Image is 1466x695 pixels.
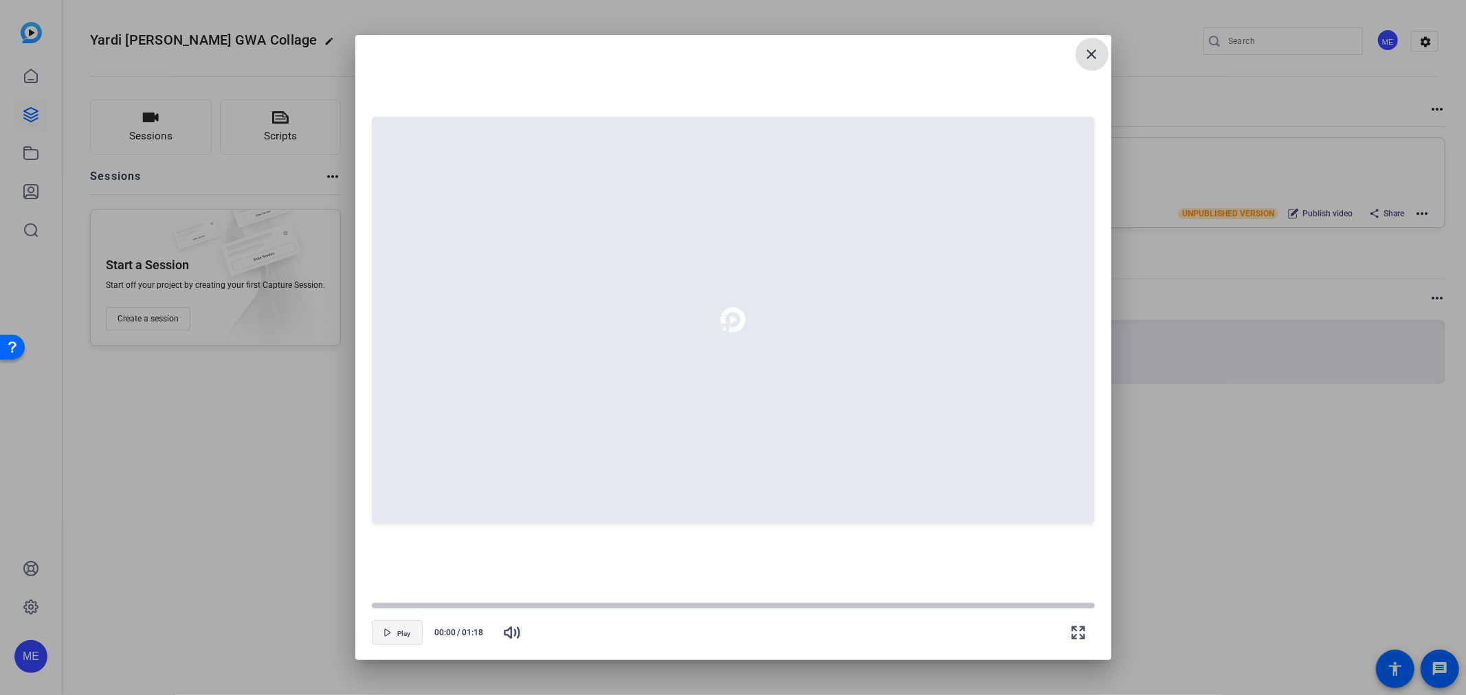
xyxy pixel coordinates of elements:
[462,626,490,639] span: 01:18
[397,630,410,638] span: Play
[1062,616,1095,649] button: Fullscreen
[372,620,423,645] button: Play
[428,626,490,639] div: /
[1084,46,1100,62] mat-icon: close
[496,616,529,649] button: Mute
[428,626,456,639] span: 00:00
